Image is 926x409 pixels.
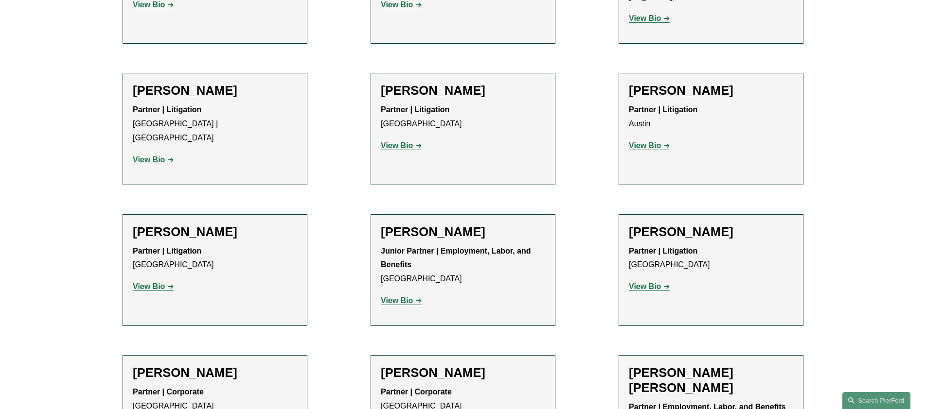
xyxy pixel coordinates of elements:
p: Austin [629,103,793,131]
a: View Bio [629,141,670,150]
a: View Bio [381,296,422,305]
a: View Bio [133,0,174,9]
h2: [PERSON_NAME] [PERSON_NAME] [629,365,793,395]
strong: View Bio [133,155,165,164]
strong: View Bio [381,296,413,305]
p: [GEOGRAPHIC_DATA] [629,244,793,273]
a: View Bio [381,0,422,9]
strong: Partner | Litigation [133,105,201,114]
a: Search this site [842,392,910,409]
p: [GEOGRAPHIC_DATA] | [GEOGRAPHIC_DATA] [133,103,297,145]
strong: View Bio [629,141,661,150]
a: View Bio [133,282,174,290]
strong: View Bio [381,0,413,9]
h2: [PERSON_NAME] [381,224,545,239]
strong: Junior Partner | Employment, Labor, and Benefits [381,247,533,269]
a: View Bio [381,141,422,150]
strong: Partner | Litigation [381,105,449,114]
h2: [PERSON_NAME] [381,365,545,380]
a: View Bio [133,155,174,164]
strong: View Bio [629,282,661,290]
strong: Partner | Litigation [629,247,697,255]
h2: [PERSON_NAME] [133,83,297,98]
strong: Partner | Corporate [133,388,204,396]
strong: View Bio [133,0,165,9]
strong: Partner | Litigation [133,247,201,255]
strong: View Bio [629,14,661,22]
h2: [PERSON_NAME] [133,365,297,380]
strong: Partner | Litigation [629,105,697,114]
a: View Bio [629,282,670,290]
p: [GEOGRAPHIC_DATA] [381,244,545,286]
h2: [PERSON_NAME] [629,83,793,98]
h2: [PERSON_NAME] [629,224,793,239]
strong: View Bio [133,282,165,290]
a: View Bio [629,14,670,22]
h2: [PERSON_NAME] [381,83,545,98]
p: [GEOGRAPHIC_DATA] [381,103,545,131]
h2: [PERSON_NAME] [133,224,297,239]
strong: View Bio [381,141,413,150]
p: [GEOGRAPHIC_DATA] [133,244,297,273]
strong: Partner | Corporate [381,388,452,396]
